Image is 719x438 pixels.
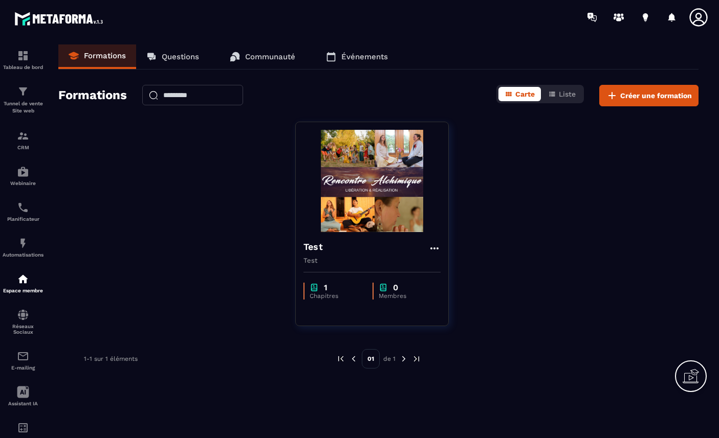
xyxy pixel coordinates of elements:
[17,237,29,249] img: automations
[399,354,408,363] img: next
[17,130,29,142] img: formation
[3,265,43,301] a: automationsautomationsEspace membre
[310,292,362,299] p: Chapitres
[14,9,106,28] img: logo
[3,122,43,158] a: formationformationCRM
[17,273,29,285] img: automations
[17,50,29,62] img: formation
[17,309,29,321] img: social-network
[3,194,43,229] a: schedulerschedulerPlanificateur
[393,283,398,292] p: 0
[3,78,43,122] a: formationformationTunnel de vente Site web
[349,354,358,363] img: prev
[17,350,29,362] img: email
[245,52,295,61] p: Communauté
[498,87,541,101] button: Carte
[3,229,43,265] a: automationsautomationsAutomatisations
[17,85,29,98] img: formation
[620,90,692,101] span: Créer une formation
[316,44,398,69] a: Événements
[379,292,430,299] p: Membres
[3,401,43,406] p: Assistant IA
[303,257,441,264] p: Test
[17,166,29,178] img: automations
[599,85,699,106] button: Créer une formation
[515,90,535,98] span: Carte
[17,422,29,434] img: accountant
[3,378,43,414] a: Assistant IA
[362,349,380,368] p: 01
[559,90,576,98] span: Liste
[3,324,43,335] p: Réseaux Sociaux
[3,216,43,222] p: Planificateur
[412,354,421,363] img: next
[220,44,306,69] a: Communauté
[136,44,209,69] a: Questions
[58,85,127,106] h2: Formations
[310,283,319,292] img: chapter
[542,87,582,101] button: Liste
[3,252,43,258] p: Automatisations
[3,64,43,70] p: Tableau de bord
[3,288,43,293] p: Espace membre
[162,52,199,61] p: Questions
[295,122,462,339] a: formation-backgroundTestTestchapter1Chapitreschapter0Membres
[3,145,43,150] p: CRM
[84,355,138,362] p: 1-1 sur 1 éléments
[3,180,43,186] p: Webinaire
[17,201,29,214] img: scheduler
[3,365,43,371] p: E-mailing
[336,354,345,363] img: prev
[324,283,328,292] p: 1
[303,240,323,254] h4: Test
[383,355,396,363] p: de 1
[3,342,43,378] a: emailemailE-mailing
[58,44,136,69] a: Formations
[303,130,441,232] img: formation-background
[84,51,126,60] p: Formations
[341,52,388,61] p: Événements
[379,283,388,292] img: chapter
[3,42,43,78] a: formationformationTableau de bord
[3,301,43,342] a: social-networksocial-networkRéseaux Sociaux
[3,100,43,114] p: Tunnel de vente Site web
[3,158,43,194] a: automationsautomationsWebinaire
